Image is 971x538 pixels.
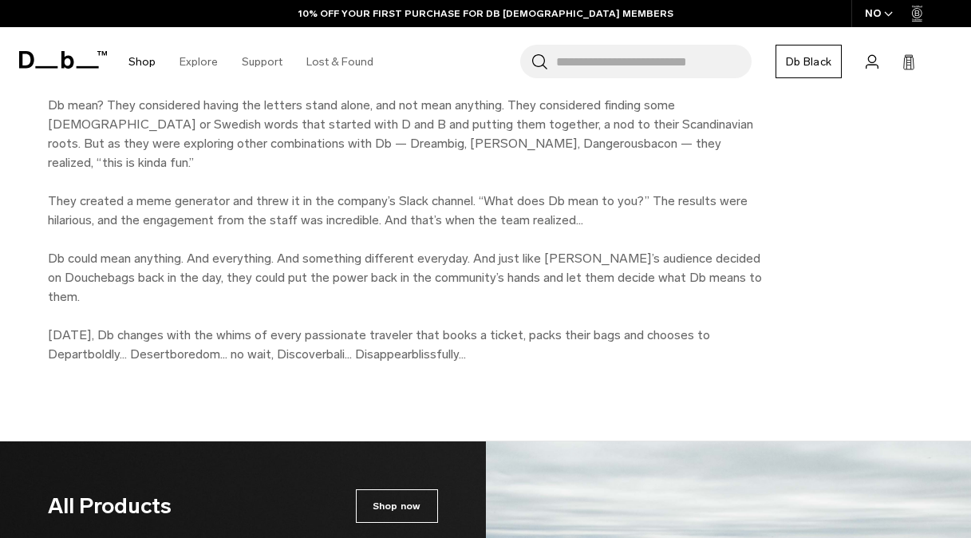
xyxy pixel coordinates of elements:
nav: Main Navigation [116,27,385,97]
a: Support [242,34,282,90]
a: Shop [128,34,156,90]
a: Lost & Found [306,34,373,90]
a: 10% OFF YOUR FIRST PURCHASE FOR DB [DEMOGRAPHIC_DATA] MEMBERS [298,6,673,21]
span: Shop now [356,489,438,523]
h3: All Products [48,490,172,523]
a: Db Black [776,45,842,78]
a: Explore [180,34,218,90]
